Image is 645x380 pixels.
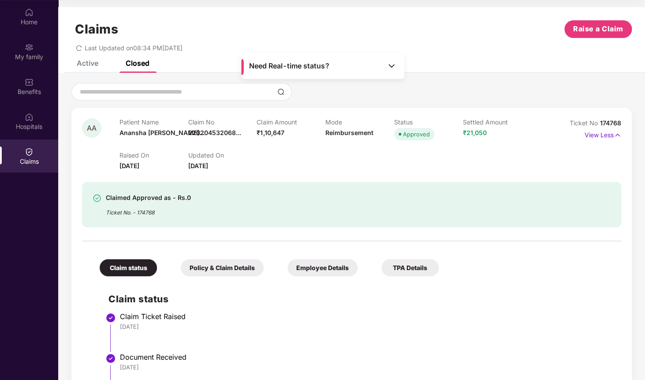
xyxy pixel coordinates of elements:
[614,130,621,140] img: svg+xml;base64,PHN2ZyB4bWxucz0iaHR0cDovL3d3dy53My5vcmcvMjAwMC9zdmciIHdpZHRoPSIxNyIgaGVpZ2h0PSIxNy...
[188,118,257,126] p: Claim No
[462,118,531,126] p: Settled Amount
[257,118,325,126] p: Claim Amount
[77,59,98,68] div: Active
[93,194,101,203] img: svg+xml;base64,PHN2ZyBpZD0iU3VjY2Vzcy0zMngzMiIgeG1sbnM9Imh0dHA6Ly93d3cudzMub3JnLzIwMDAvc3ZnIiB3aW...
[403,130,430,139] div: Approved
[126,59,149,68] div: Closed
[25,43,34,52] img: svg+xml;base64,PHN2ZyB3aWR0aD0iMjAiIGhlaWdodD0iMjAiIHZpZXdCb3g9IjAgMCAyMCAyMCIgZmlsbD0ibm9uZSIgeG...
[257,129,284,136] span: ₹1,10,647
[381,259,439,276] div: TPA Details
[188,129,241,136] span: 220204532068...
[119,129,205,136] span: Anansha [PERSON_NAME]...
[105,353,116,364] img: svg+xml;base64,PHN2ZyBpZD0iU3RlcC1Eb25lLTMyeDMyIiB4bWxucz0iaHR0cDovL3d3dy53My5vcmcvMjAwMC9zdmciIH...
[120,353,612,361] div: Document Received
[120,363,612,371] div: [DATE]
[106,203,191,217] div: Ticket No. - 174768
[85,44,183,52] span: Last Updated on 08:34 PM[DATE]
[120,323,612,331] div: [DATE]
[76,44,82,52] span: redo
[570,119,600,127] span: Ticket No
[387,61,396,70] img: Toggle Icon
[87,124,97,132] span: AA
[120,312,612,321] div: Claim Ticket Raised
[100,259,157,276] div: Claim status
[25,147,34,156] img: svg+xml;base64,PHN2ZyBpZD0iQ2xhaW0iIHhtbG5zPSJodHRwOi8vd3d3LnczLm9yZy8yMDAwL3N2ZyIgd2lkdGg9IjIwIi...
[106,192,191,203] div: Claimed Approved as - Rs.0
[325,118,394,126] p: Mode
[249,61,329,71] span: Need Real-time status?
[188,162,208,169] span: [DATE]
[325,129,373,136] span: Reimbursement
[119,118,188,126] p: Patient Name
[277,88,284,95] img: svg+xml;base64,PHN2ZyBpZD0iU2VhcmNoLTMyeDMyIiB4bWxucz0iaHR0cDovL3d3dy53My5vcmcvMjAwMC9zdmciIHdpZH...
[394,118,463,126] p: Status
[564,20,632,38] button: Raise a Claim
[105,312,116,323] img: svg+xml;base64,PHN2ZyBpZD0iU3RlcC1Eb25lLTMyeDMyIiB4bWxucz0iaHR0cDovL3d3dy53My5vcmcvMjAwMC9zdmciIH...
[462,129,486,136] span: ₹21,050
[75,22,118,37] h1: Claims
[25,113,34,121] img: svg+xml;base64,PHN2ZyBpZD0iSG9zcGl0YWxzIiB4bWxucz0iaHR0cDovL3d3dy53My5vcmcvMjAwMC9zdmciIHdpZHRoPS...
[585,128,621,140] p: View Less
[119,151,188,159] p: Raised On
[600,119,621,127] span: 174768
[108,292,612,306] h2: Claim status
[25,78,34,87] img: svg+xml;base64,PHN2ZyBpZD0iQmVuZWZpdHMiIHhtbG5zPSJodHRwOi8vd3d3LnczLm9yZy8yMDAwL3N2ZyIgd2lkdGg9Ij...
[188,151,257,159] p: Updated On
[181,259,264,276] div: Policy & Claim Details
[25,8,34,17] img: svg+xml;base64,PHN2ZyBpZD0iSG9tZSIgeG1sbnM9Imh0dHA6Ly93d3cudzMub3JnLzIwMDAvc3ZnIiB3aWR0aD0iMjAiIG...
[573,23,623,34] span: Raise a Claim
[287,259,358,276] div: Employee Details
[119,162,139,169] span: [DATE]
